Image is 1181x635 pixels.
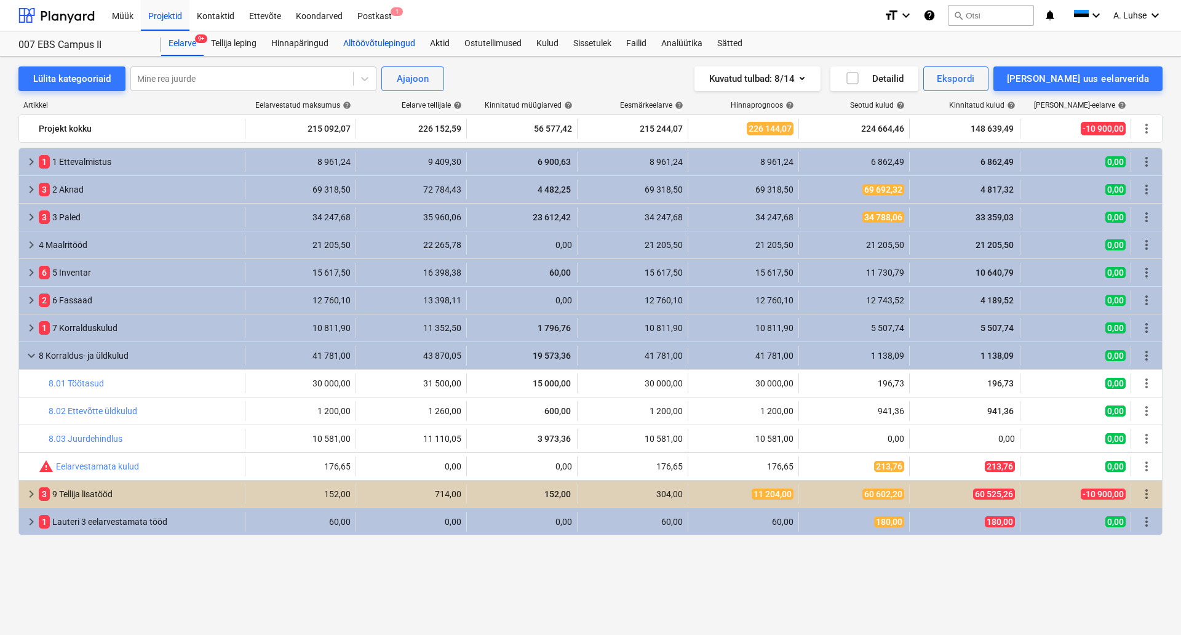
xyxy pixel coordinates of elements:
[529,31,566,56] div: Kulud
[1105,267,1126,278] span: 0,00
[830,66,918,91] button: Detailid
[39,183,50,196] span: 3
[937,71,974,87] div: Ekspordi
[361,295,461,305] div: 13 398,11
[845,71,904,87] div: Detailid
[536,323,572,333] span: 1 796,76
[49,378,104,388] a: 8.01 Töötasud
[161,31,204,56] a: Eelarve9+
[974,268,1015,278] span: 10 640,79
[1139,487,1154,501] span: Rohkem tegevusi
[874,461,904,472] span: 213,76
[250,461,351,471] div: 176,65
[250,517,351,527] div: 60,00
[24,154,39,169] span: keyboard_arrow_right
[979,157,1015,167] span: 6 862,49
[894,101,905,110] span: help
[804,268,904,278] div: 11 730,79
[1139,238,1154,252] span: Rohkem tegevusi
[361,351,461,361] div: 43 870,05
[381,66,444,91] button: Ajajoon
[804,323,904,333] div: 5 507,74
[1139,182,1154,197] span: Rohkem tegevusi
[39,180,240,199] div: 2 Aknad
[862,489,904,500] span: 60 602,20
[457,31,529,56] a: Ostutellimused
[583,489,683,499] div: 304,00
[250,351,351,361] div: 41 781,00
[250,157,351,167] div: 8 961,24
[783,101,794,110] span: help
[923,66,988,91] button: Ekspordi
[1139,321,1154,335] span: Rohkem tegevusi
[974,212,1015,222] span: 33 359,03
[1007,71,1149,87] div: [PERSON_NAME] uus eelarverida
[543,489,572,499] span: 152,00
[915,434,1015,444] div: 0,00
[993,66,1163,91] button: [PERSON_NAME] uus eelarverida
[979,323,1015,333] span: 5 507,74
[1089,8,1103,23] i: keyboard_arrow_down
[710,31,750,56] a: Sätted
[423,31,457,56] a: Aktid
[752,489,793,500] span: 11 204,00
[397,71,429,87] div: Ajajoon
[24,210,39,225] span: keyboard_arrow_right
[693,351,793,361] div: 41 781,00
[693,268,793,278] div: 15 617,50
[33,71,111,87] div: Lülita kategooriaid
[583,406,683,416] div: 1 200,00
[583,119,683,138] div: 215 244,07
[472,240,572,250] div: 0,00
[979,185,1015,194] span: 4 817,32
[1139,210,1154,225] span: Rohkem tegevusi
[1034,101,1126,110] div: [PERSON_NAME]-eelarve
[804,434,904,444] div: 0,00
[472,461,572,471] div: 0,00
[264,31,336,56] a: Hinnapäringud
[985,516,1015,527] span: 180,00
[804,119,904,138] div: 224 664,46
[49,434,122,444] a: 8.03 Juurdehindlus
[1139,431,1154,446] span: Rohkem tegevusi
[1105,212,1126,223] span: 0,00
[672,101,683,110] span: help
[850,101,905,110] div: Seotud kulud
[250,119,351,138] div: 215 092,07
[1105,461,1126,472] span: 0,00
[536,185,572,194] span: 4 482,25
[24,321,39,335] span: keyboard_arrow_right
[1139,459,1154,474] span: Rohkem tegevusi
[39,321,50,335] span: 1
[804,295,904,305] div: 12 743,52
[250,185,351,194] div: 69 318,50
[1139,404,1154,418] span: Rohkem tegevusi
[250,240,351,250] div: 21 205,50
[250,295,351,305] div: 12 760,10
[472,517,572,527] div: 0,00
[531,212,572,222] span: 23 612,42
[204,31,264,56] a: Tellija leping
[583,378,683,388] div: 30 000,00
[24,487,39,501] span: keyboard_arrow_right
[39,290,240,310] div: 6 Fassaad
[39,155,50,169] span: 1
[969,122,1015,135] span: 148 639,49
[361,434,461,444] div: 11 110,05
[1139,514,1154,529] span: Rohkem tegevusi
[583,434,683,444] div: 10 581,00
[583,323,683,333] div: 10 811,90
[18,66,125,91] button: Lülita kategooriaid
[250,406,351,416] div: 1 200,00
[1119,576,1181,635] div: Vestlusvidin
[804,378,904,388] div: 196,73
[583,157,683,167] div: 8 961,24
[693,434,793,444] div: 10 581,00
[1139,348,1154,363] span: Rohkem tegevusi
[694,66,821,91] button: Kuvatud tulbad:8/14
[1139,121,1154,136] span: Rohkem tegevusi
[1105,516,1126,527] span: 0,00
